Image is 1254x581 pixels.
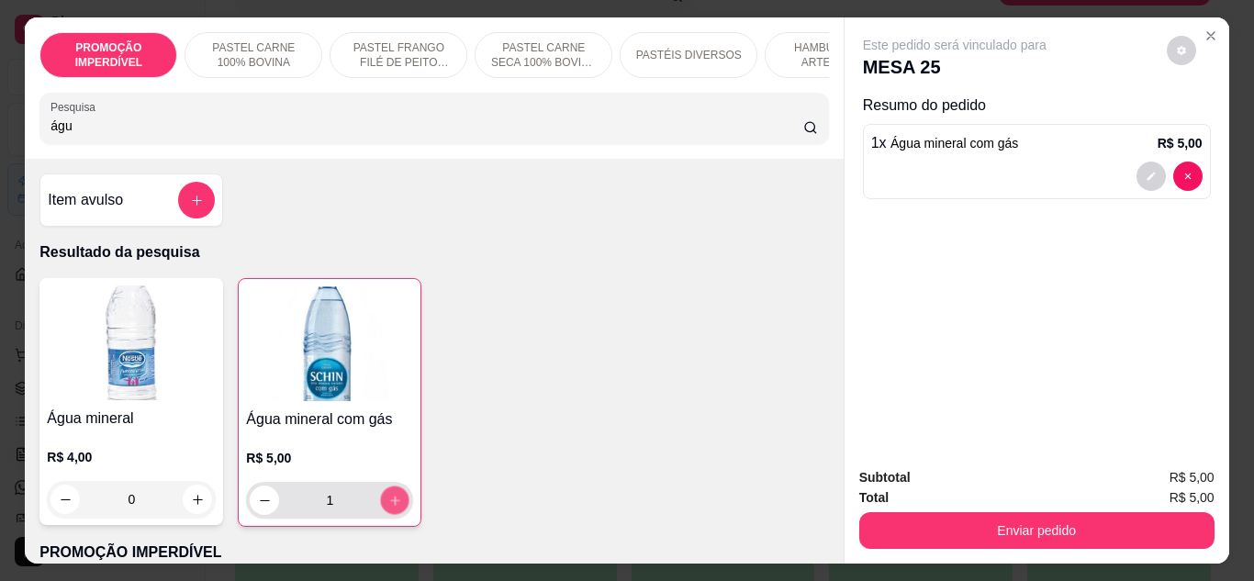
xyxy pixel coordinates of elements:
[50,485,80,514] button: decrease-product-quantity
[1170,487,1215,508] span: R$ 5,00
[890,136,1018,151] span: Água mineral com gás
[47,408,216,430] h4: Água mineral
[55,40,162,70] p: PROMOÇÃO IMPERDÍVEL
[863,36,1047,54] p: Este pedido será vinculado para
[178,182,215,218] button: add-separate-item
[39,542,828,564] p: PROMOÇÃO IMPERDÍVEL
[250,486,279,515] button: decrease-product-quantity
[490,40,597,70] p: PASTEL CARNE SECA 100% BOVINA DESFIADA
[859,512,1215,549] button: Enviar pedido
[246,286,413,401] img: product-image
[780,40,887,70] p: HAMBÚRGUER ARTESANAL
[246,449,413,467] p: R$ 5,00
[1167,36,1196,65] button: decrease-product-quantity
[50,99,102,115] label: Pesquisa
[183,485,212,514] button: increase-product-quantity
[1196,21,1226,50] button: Close
[859,470,911,485] strong: Subtotal
[345,40,452,70] p: PASTEL FRANGO FILÉ DE PEITO DESFIADO
[1158,134,1203,152] p: R$ 5,00
[863,54,1047,80] p: MESA 25
[863,95,1211,117] p: Resumo do pedido
[47,285,216,400] img: product-image
[381,486,409,514] button: increase-product-quantity
[200,40,307,70] p: PASTEL CARNE 100% BOVINA
[48,189,123,211] h4: Item avulso
[1136,162,1166,191] button: decrease-product-quantity
[1173,162,1203,191] button: decrease-product-quantity
[871,132,1019,154] p: 1 x
[246,408,413,430] h4: Água mineral com gás
[47,448,216,466] p: R$ 4,00
[50,117,803,135] input: Pesquisa
[39,241,828,263] p: Resultado da pesquisa
[636,48,742,62] p: PASTÉIS DIVERSOS
[859,490,889,505] strong: Total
